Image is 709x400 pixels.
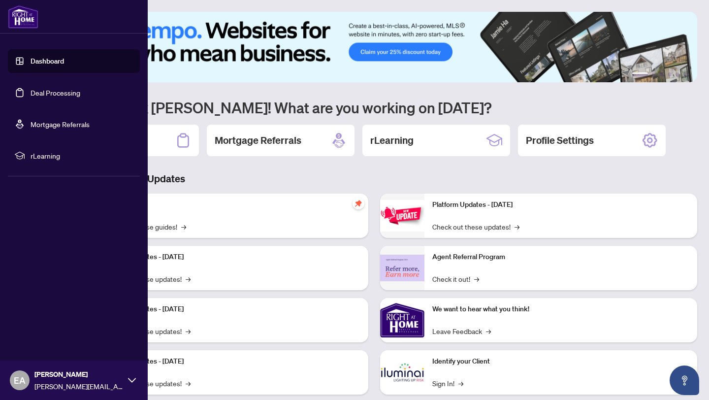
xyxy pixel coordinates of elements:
p: Platform Updates - [DATE] [432,200,689,210]
button: 2 [652,72,656,76]
span: → [181,221,186,232]
span: → [458,378,463,389]
button: 3 [660,72,664,76]
h1: Welcome back [PERSON_NAME]! What are you working on [DATE]? [51,98,697,117]
button: 5 [676,72,679,76]
p: Self-Help [103,200,360,210]
a: Leave Feedback→ [432,326,491,336]
span: → [515,221,519,232]
a: Dashboard [31,57,64,66]
a: Check it out!→ [432,273,479,284]
h3: Brokerage & Industry Updates [51,172,697,186]
a: Sign In!→ [432,378,463,389]
a: Mortgage Referrals [31,120,90,129]
h2: rLearning [370,133,414,147]
span: pushpin [353,198,364,209]
button: Open asap [670,366,699,395]
p: Platform Updates - [DATE] [103,356,360,367]
img: Agent Referral Program [380,255,424,282]
span: → [186,273,191,284]
a: Deal Processing [31,88,80,97]
p: Platform Updates - [DATE] [103,252,360,263]
h2: Profile Settings [526,133,594,147]
span: → [474,273,479,284]
span: [PERSON_NAME] [34,369,123,380]
button: 1 [632,72,648,76]
span: → [186,326,191,336]
a: Check out these updates!→ [432,221,519,232]
span: → [486,326,491,336]
img: Identify your Client [380,350,424,395]
span: rLearning [31,150,133,161]
img: Platform Updates - June 23, 2025 [380,200,424,231]
img: We want to hear what you think! [380,298,424,342]
p: Agent Referral Program [432,252,689,263]
button: 6 [683,72,687,76]
img: Slide 0 [51,12,697,82]
p: Identify your Client [432,356,689,367]
span: → [186,378,191,389]
span: EA [14,373,26,387]
h2: Mortgage Referrals [215,133,301,147]
p: We want to hear what you think! [432,304,689,315]
button: 4 [668,72,672,76]
img: logo [8,5,38,29]
p: Platform Updates - [DATE] [103,304,360,315]
span: [PERSON_NAME][EMAIL_ADDRESS][PERSON_NAME][DOMAIN_NAME] [34,381,123,392]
